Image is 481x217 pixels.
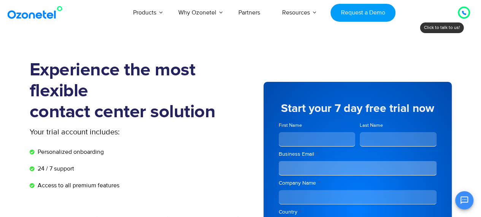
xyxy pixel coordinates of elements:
label: First Name [279,122,356,129]
button: Open chat [455,191,473,209]
label: Company Name [279,179,437,187]
label: Country [279,208,437,216]
h1: Experience the most flexible contact center solution [30,60,241,123]
h5: Start your 7 day free trial now [279,103,437,114]
p: Your trial account includes: [30,126,184,138]
label: Last Name [360,122,437,129]
span: 24 / 7 support [36,164,74,173]
label: Business Email [279,150,437,158]
span: Access to all premium features [36,181,119,190]
span: Personalized onboarding [36,147,104,156]
a: Request a Demo [330,4,395,22]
